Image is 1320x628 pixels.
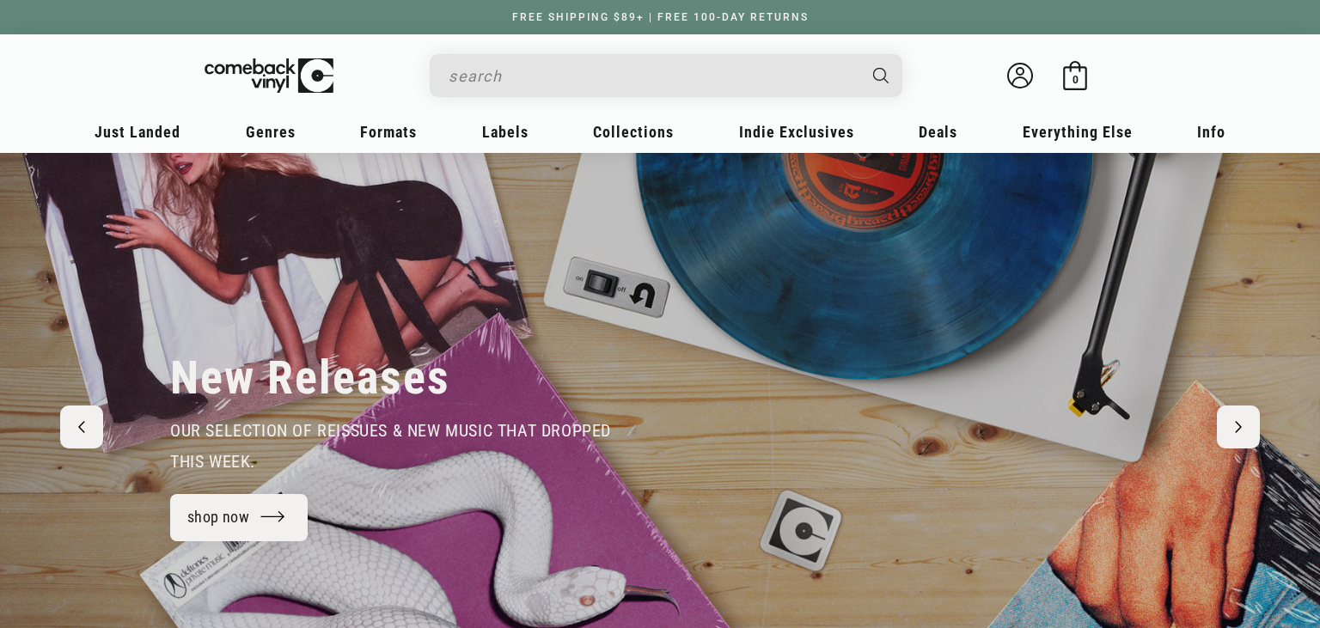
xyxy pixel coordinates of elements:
span: Indie Exclusives [739,123,854,141]
button: Search [859,54,905,97]
div: Search [430,54,902,97]
span: Everything Else [1023,123,1133,141]
h2: New Releases [170,350,450,406]
span: our selection of reissues & new music that dropped this week. [170,420,611,472]
span: Labels [482,123,529,141]
input: search [449,58,856,94]
span: Collections [593,123,674,141]
span: 0 [1072,73,1079,86]
span: Formats [360,123,417,141]
a: shop now [170,494,308,541]
span: Deals [919,123,957,141]
span: Info [1197,123,1225,141]
a: FREE SHIPPING $89+ | FREE 100-DAY RETURNS [495,11,826,23]
span: Genres [246,123,296,141]
span: Just Landed [95,123,180,141]
button: Previous slide [60,405,103,448]
button: Next slide [1217,405,1260,448]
